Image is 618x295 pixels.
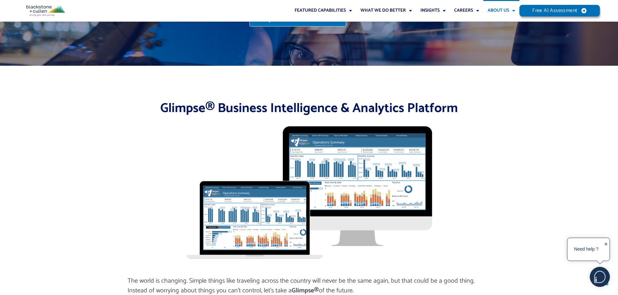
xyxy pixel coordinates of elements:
span: Free AI Assessment [532,8,577,13]
h2: Glimpse® Business Intelligence & Analytics Platform [127,100,491,117]
a: Free AI Assessment [519,5,600,17]
img: users%2F5SSOSaKfQqXq3cFEnIZRYMEs4ra2%2Fmedia%2Fimages%2F-Bulle%20blanche%20sans%20fond%20%2B%20ma... [590,267,610,287]
div: Need help ? [568,239,604,260]
img: business intelligence dashboard data analytics consulting platform [185,123,434,263]
span: Explore Our Data Platform [263,17,333,23]
div: ✕ [604,240,608,260]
